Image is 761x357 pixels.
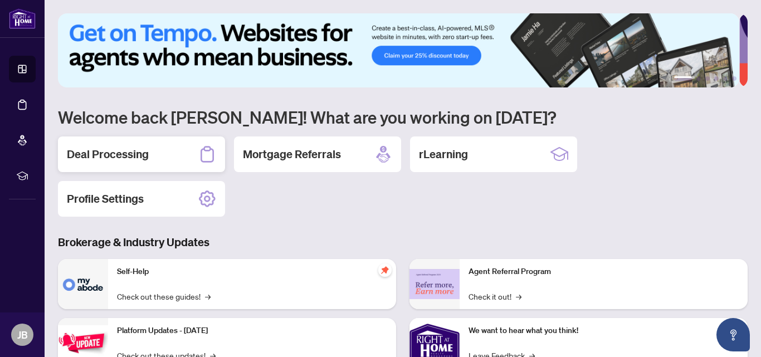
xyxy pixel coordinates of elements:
[9,8,36,29] img: logo
[716,318,750,351] button: Open asap
[117,290,211,302] a: Check out these guides!→
[117,266,387,278] p: Self-Help
[58,234,748,250] h3: Brokerage & Industry Updates
[469,325,739,337] p: We want to hear what you think!
[117,325,387,337] p: Platform Updates - [DATE]
[714,76,719,81] button: 4
[469,290,521,302] a: Check it out!→
[378,263,392,277] span: pushpin
[732,76,736,81] button: 6
[58,106,748,128] h1: Welcome back [PERSON_NAME]! What are you working on [DATE]?
[17,327,28,343] span: JB
[67,146,149,162] h2: Deal Processing
[243,146,341,162] h2: Mortgage Referrals
[205,290,211,302] span: →
[409,269,460,300] img: Agent Referral Program
[674,76,692,81] button: 1
[705,76,710,81] button: 3
[469,266,739,278] p: Agent Referral Program
[58,13,739,87] img: Slide 0
[58,259,108,309] img: Self-Help
[419,146,468,162] h2: rLearning
[723,76,728,81] button: 5
[696,76,701,81] button: 2
[67,191,144,207] h2: Profile Settings
[516,290,521,302] span: →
